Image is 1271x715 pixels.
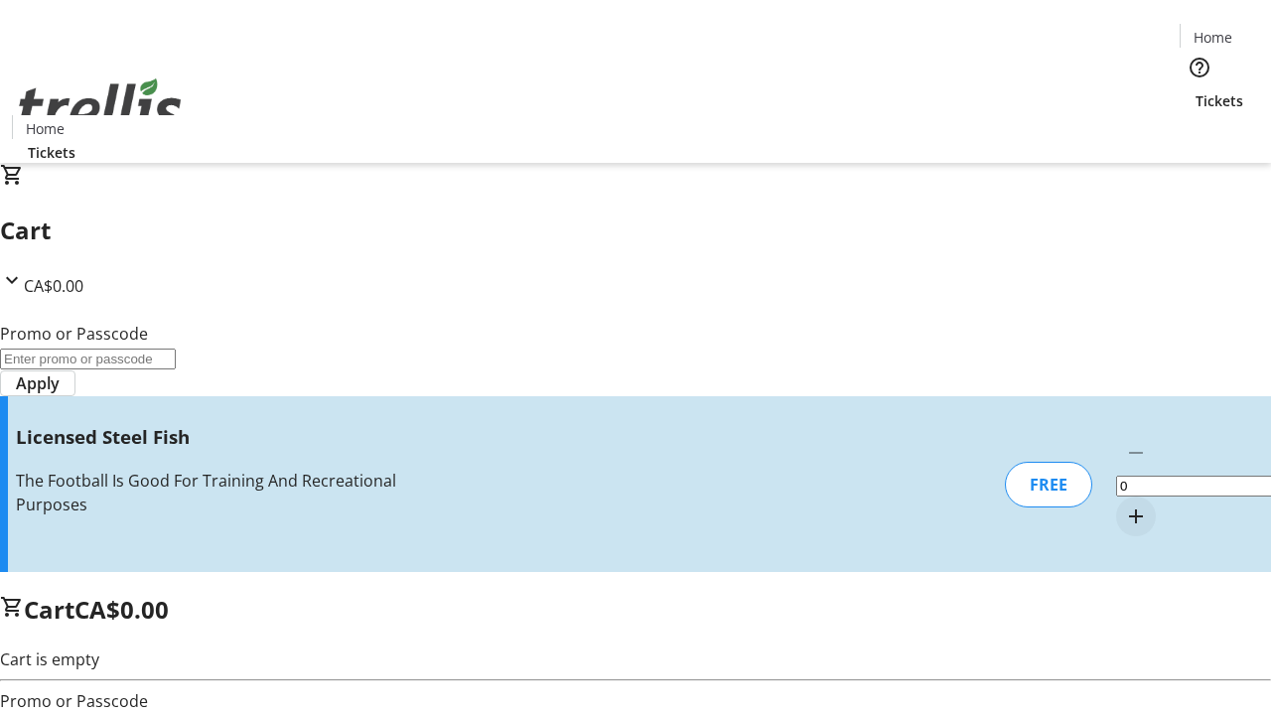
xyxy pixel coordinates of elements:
[12,57,189,156] img: Orient E2E Organization KvdNOVyq9U's Logo
[1116,497,1156,536] button: Increment by one
[1180,48,1219,87] button: Help
[24,275,83,297] span: CA$0.00
[1196,90,1243,111] span: Tickets
[26,118,65,139] span: Home
[1180,111,1219,151] button: Cart
[1181,27,1244,48] a: Home
[1005,462,1092,507] div: FREE
[1194,27,1232,48] span: Home
[74,593,169,626] span: CA$0.00
[12,142,91,163] a: Tickets
[28,142,75,163] span: Tickets
[16,423,450,451] h3: Licensed Steel Fish
[13,118,76,139] a: Home
[1180,90,1259,111] a: Tickets
[16,371,60,395] span: Apply
[16,469,450,516] div: The Football Is Good For Training And Recreational Purposes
